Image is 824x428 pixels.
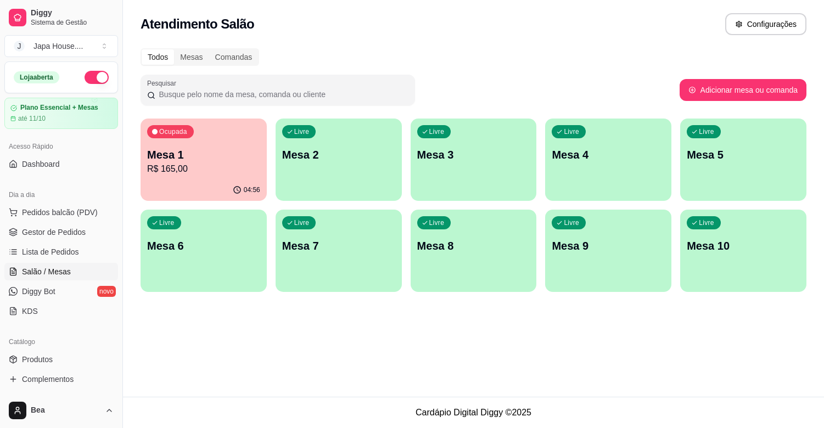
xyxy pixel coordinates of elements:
div: Catálogo [4,333,118,351]
button: OcupadaMesa 1R$ 165,0004:56 [141,119,267,201]
button: Configurações [725,13,806,35]
button: Alterar Status [85,71,109,84]
p: Livre [159,218,175,227]
span: Bea [31,406,100,415]
a: DiggySistema de Gestão [4,4,118,31]
div: Mesas [174,49,209,65]
p: Mesa 3 [417,147,530,162]
span: Diggy Bot [22,286,55,297]
button: LivreMesa 6 [141,210,267,292]
article: Plano Essencial + Mesas [20,104,98,112]
p: Mesa 4 [552,147,665,162]
button: LivreMesa 2 [276,119,402,201]
article: até 11/10 [18,114,46,123]
div: Acesso Rápido [4,138,118,155]
button: Adicionar mesa ou comanda [680,79,806,101]
p: Livre [429,218,445,227]
p: Livre [564,127,579,136]
p: Ocupada [159,127,187,136]
a: Salão / Mesas [4,263,118,280]
p: Mesa 1 [147,147,260,162]
div: Dia a dia [4,186,118,204]
p: Mesa 7 [282,238,395,254]
span: Salão / Mesas [22,266,71,277]
button: LivreMesa 7 [276,210,402,292]
span: Gestor de Pedidos [22,227,86,238]
div: Loja aberta [14,71,59,83]
span: Pedidos balcão (PDV) [22,207,98,218]
span: Dashboard [22,159,60,170]
footer: Cardápio Digital Diggy © 2025 [123,397,824,428]
a: Lista de Pedidos [4,243,118,261]
input: Pesquisar [155,89,408,100]
label: Pesquisar [147,78,180,88]
span: KDS [22,306,38,317]
button: LivreMesa 3 [411,119,537,201]
button: LivreMesa 10 [680,210,806,292]
a: Plano Essencial + Mesasaté 11/10 [4,98,118,129]
p: Mesa 8 [417,238,530,254]
a: Dashboard [4,155,118,173]
a: KDS [4,302,118,320]
p: R$ 165,00 [147,162,260,176]
button: Pedidos balcão (PDV) [4,204,118,221]
span: Sistema de Gestão [31,18,114,27]
p: Livre [699,127,714,136]
p: Mesa 9 [552,238,665,254]
button: LivreMesa 4 [545,119,671,201]
span: Complementos [22,374,74,385]
p: Mesa 5 [687,147,800,162]
p: Livre [429,127,445,136]
span: Diggy [31,8,114,18]
a: Produtos [4,351,118,368]
div: Japa House. ... [33,41,83,52]
a: Complementos [4,370,118,388]
div: Todos [142,49,174,65]
button: LivreMesa 8 [411,210,537,292]
p: Livre [699,218,714,227]
button: Bea [4,397,118,424]
span: J [14,41,25,52]
p: Mesa 10 [687,238,800,254]
button: LivreMesa 5 [680,119,806,201]
p: Mesa 2 [282,147,395,162]
div: Comandas [209,49,259,65]
p: Livre [294,127,310,136]
button: LivreMesa 9 [545,210,671,292]
a: Diggy Botnovo [4,283,118,300]
button: Select a team [4,35,118,57]
p: Mesa 6 [147,238,260,254]
span: Produtos [22,354,53,365]
p: Livre [564,218,579,227]
p: Livre [294,218,310,227]
h2: Atendimento Salão [141,15,254,33]
span: Lista de Pedidos [22,246,79,257]
a: Gestor de Pedidos [4,223,118,241]
p: 04:56 [244,185,260,194]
